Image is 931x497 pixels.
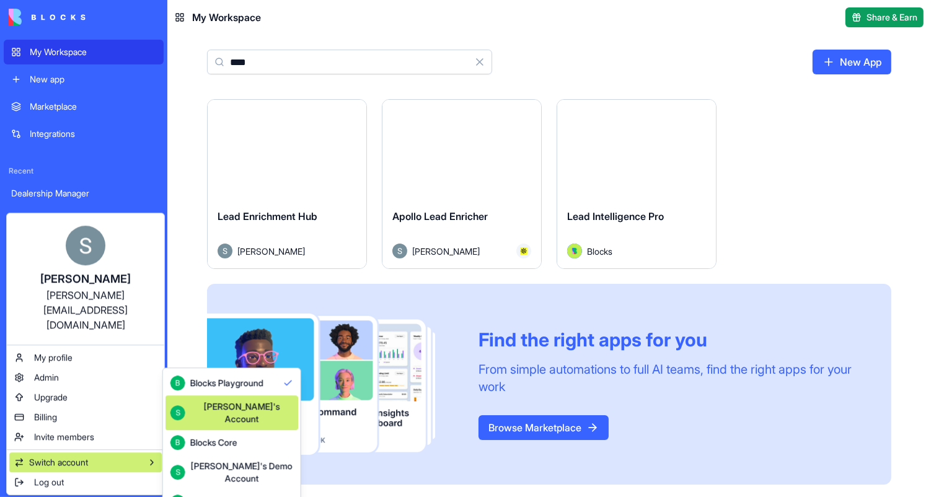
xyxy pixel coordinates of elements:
div: [PERSON_NAME][EMAIL_ADDRESS][DOMAIN_NAME] [19,288,152,332]
span: Log out [34,476,64,488]
a: Billing [9,407,162,427]
a: Upgrade [9,387,162,407]
a: Admin [9,367,162,387]
a: My profile [9,348,162,367]
a: [PERSON_NAME][PERSON_NAME][EMAIL_ADDRESS][DOMAIN_NAME] [9,216,162,342]
span: My profile [34,351,73,364]
div: Dealership Manager [11,187,156,200]
span: Billing [34,411,57,423]
span: Upgrade [34,391,68,403]
span: Invite members [34,431,94,443]
div: [PERSON_NAME] [19,270,152,288]
span: Switch account [29,456,88,468]
img: ACg8ocKnDTHbS00rqwWSHQfXf8ia04QnQtz5EDX_Ef5UNrjqV-k=s96-c [66,226,105,265]
span: Admin [34,371,59,384]
a: Invite members [9,427,162,447]
span: Recent [4,166,164,176]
